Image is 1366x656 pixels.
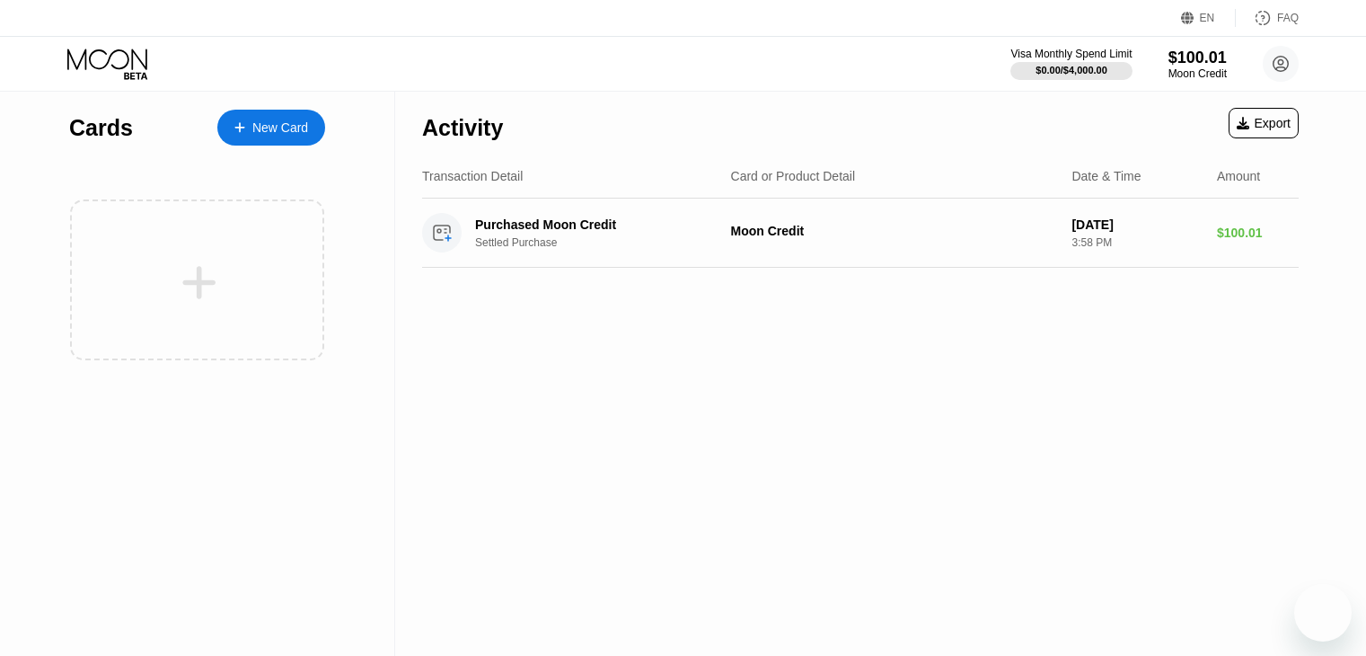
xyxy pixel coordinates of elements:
[422,115,503,141] div: Activity
[731,169,856,183] div: Card or Product Detail
[1181,9,1236,27] div: EN
[1200,12,1215,24] div: EN
[69,115,133,141] div: Cards
[1071,236,1203,249] div: 3:58 PM
[1229,108,1299,138] div: Export
[1010,48,1132,80] div: Visa Monthly Spend Limit$0.00/$4,000.00
[475,236,740,249] div: Settled Purchase
[1071,217,1203,232] div: [DATE]
[1217,226,1299,240] div: $100.01
[422,199,1299,268] div: Purchased Moon CreditSettled PurchaseMoon Credit[DATE]3:58 PM$100.01
[1168,49,1227,80] div: $100.01Moon Credit
[1294,584,1352,642] iframe: Button to launch messaging window
[1010,48,1132,60] div: Visa Monthly Spend Limit
[1236,9,1299,27] div: FAQ
[1217,169,1260,183] div: Amount
[1277,12,1299,24] div: FAQ
[475,217,721,232] div: Purchased Moon Credit
[1237,116,1291,130] div: Export
[1168,49,1227,67] div: $100.01
[422,169,523,183] div: Transaction Detail
[1071,169,1141,183] div: Date & Time
[252,120,308,136] div: New Card
[731,224,1058,238] div: Moon Credit
[1036,65,1107,75] div: $0.00 / $4,000.00
[1168,67,1227,80] div: Moon Credit
[217,110,325,146] div: New Card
